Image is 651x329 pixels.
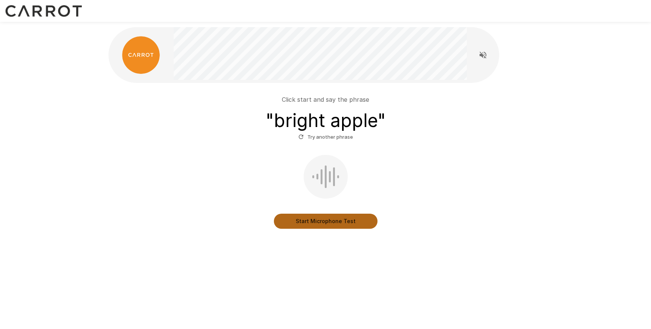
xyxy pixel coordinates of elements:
[296,131,355,143] button: Try another phrase
[274,214,377,229] button: Start Microphone Test
[282,95,369,104] p: Click start and say the phrase
[122,36,160,74] img: carrot_logo.png
[475,47,491,63] button: Read questions aloud
[266,110,386,131] h3: " bright apple "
